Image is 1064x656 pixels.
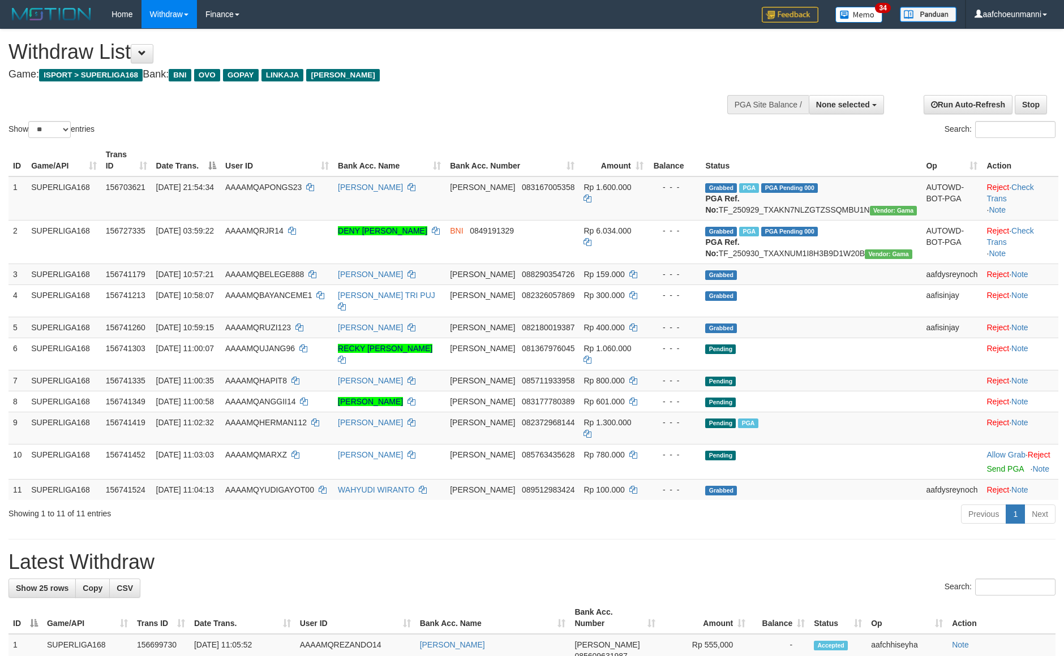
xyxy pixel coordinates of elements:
span: Rp 1.060.000 [584,344,631,353]
a: Reject [986,344,1009,353]
div: - - - [653,396,697,407]
a: Note [1032,464,1049,473]
td: aafdysreynoch [921,479,982,500]
span: Marked by aafnonsreyleab [739,227,759,236]
th: Date Trans.: activate to sort column descending [152,144,221,176]
button: None selected [809,95,884,114]
span: Marked by aafchhiseyha [739,183,759,193]
td: TF_250929_TXAKN7NLZGTZSSQMBU1N [701,176,921,221]
span: · [986,450,1027,459]
span: Vendor URL: https://trx31.1velocity.biz [870,206,917,215]
a: Reject [986,376,1009,385]
span: Copy 081367976045 to clipboard [522,344,574,353]
td: 10 [8,444,27,479]
a: Check Trans [986,183,1033,203]
span: Copy 083167005358 to clipboard [522,183,574,192]
a: DENY [PERSON_NAME] [338,226,427,235]
span: Rp 780.000 [584,450,624,459]
span: 156741419 [106,418,145,427]
th: Op: activate to sort column ascending [921,144,982,176]
a: Show 25 rows [8,579,76,598]
td: SUPERLIGA168 [27,220,101,264]
span: Copy 082180019387 to clipboard [522,323,574,332]
span: BNI [169,69,191,81]
span: PGA Pending [761,227,818,236]
span: Rp 800.000 [584,376,624,385]
span: AAAAMQANGGII14 [225,397,295,406]
div: - - - [653,484,697,495]
a: [PERSON_NAME] [338,183,403,192]
td: SUPERLIGA168 [27,391,101,412]
a: [PERSON_NAME] [338,418,403,427]
span: PGA Pending [761,183,818,193]
a: Reject [986,323,1009,332]
th: User ID: activate to sort column ascending [221,144,333,176]
a: Reject [986,485,1009,494]
span: OVO [194,69,220,81]
span: AAAAMQHERMAN112 [225,418,307,427]
a: 1 [1006,504,1025,524]
span: 156727335 [106,226,145,235]
span: 156741260 [106,323,145,332]
a: Reject [986,270,1009,279]
th: Bank Acc. Name: activate to sort column ascending [333,144,445,176]
span: [PERSON_NAME] [450,418,515,427]
span: Grabbed [705,227,737,236]
span: Grabbed [705,323,737,333]
span: ISPORT > SUPERLIGA168 [39,69,143,81]
span: None selected [816,100,870,109]
span: Copy 085763435628 to clipboard [522,450,574,459]
td: 3 [8,264,27,284]
a: Note [1011,291,1028,300]
td: 9 [8,412,27,444]
a: [PERSON_NAME] [338,450,403,459]
span: Copy 082326057869 to clipboard [522,291,574,300]
div: - - - [653,343,697,354]
th: Bank Acc. Name: activate to sort column ascending [415,602,570,634]
span: 156741179 [106,270,145,279]
span: [DATE] 11:00:35 [156,376,214,385]
td: 4 [8,284,27,317]
span: 156741213 [106,291,145,300]
th: Date Trans.: activate to sort column ascending [190,602,295,634]
span: Grabbed [705,486,737,495]
th: Game/API: activate to sort column ascending [27,144,101,176]
td: SUPERLIGA168 [27,264,101,284]
td: · · [982,220,1058,264]
div: - - - [653,449,697,460]
td: · [982,264,1058,284]
td: SUPERLIGA168 [27,317,101,338]
img: Feedback.jpg [762,7,818,23]
td: SUPERLIGA168 [27,370,101,391]
span: [PERSON_NAME] [306,69,379,81]
th: Action [982,144,1058,176]
td: TF_250930_TXAXNUM1I8H3B9D1W20B [701,220,921,264]
span: [DATE] 10:59:15 [156,323,214,332]
a: [PERSON_NAME] [338,397,403,406]
span: Vendor URL: https://trx31.1velocity.biz [865,249,912,259]
td: SUPERLIGA168 [27,176,101,221]
span: Rp 100.000 [584,485,624,494]
span: Accepted [814,641,848,650]
span: Pending [705,398,736,407]
td: AUTOWD-BOT-PGA [921,176,982,221]
th: Balance: activate to sort column ascending [750,602,809,634]
span: AAAAMQBELEGE888 [225,270,304,279]
a: CSV [109,579,140,598]
th: Action [947,602,1056,634]
span: [DATE] 11:02:32 [156,418,214,427]
td: 8 [8,391,27,412]
span: AAAAMQRUZI123 [225,323,291,332]
input: Search: [975,121,1056,138]
a: Note [1011,485,1028,494]
h1: Latest Withdraw [8,551,1056,573]
span: [PERSON_NAME] [450,397,515,406]
span: [DATE] 11:03:03 [156,450,214,459]
span: Rp 400.000 [584,323,624,332]
span: Grabbed [705,270,737,280]
a: Reject [986,183,1009,192]
span: Rp 159.000 [584,270,624,279]
span: AAAAMQRJR14 [225,226,284,235]
span: Pending [705,451,736,460]
span: [DATE] 11:00:07 [156,344,214,353]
